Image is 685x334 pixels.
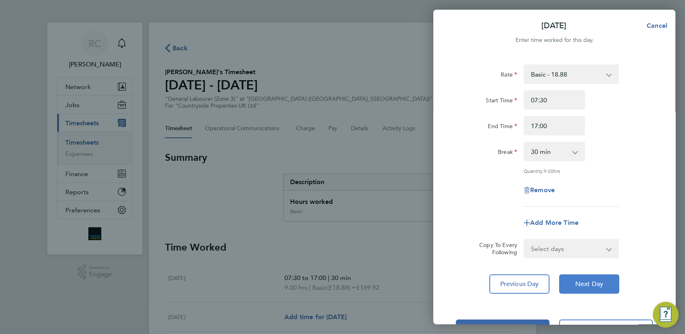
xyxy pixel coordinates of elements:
span: 9.00 [544,168,553,174]
label: Copy To Every Following [473,241,517,256]
span: Remove [530,186,555,194]
span: Add More Time [530,219,578,226]
p: [DATE] [541,20,566,31]
button: Engage Resource Center [653,302,679,328]
button: Next Day [559,274,619,294]
input: E.g. 18:00 [524,116,585,135]
label: Break [498,148,517,158]
button: Previous Day [489,274,549,294]
button: Remove [524,187,555,193]
span: Cancel [644,22,667,29]
label: End Time [488,122,517,132]
span: Next Day [575,280,603,288]
button: Cancel [634,18,675,34]
div: Enter time worked for this day. [433,35,675,45]
div: Quantity: hrs [524,168,619,174]
span: Previous Day [500,280,539,288]
input: E.g. 08:00 [524,90,585,110]
label: Start Time [486,97,517,106]
button: Add More Time [524,220,578,226]
label: Rate [501,71,517,81]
